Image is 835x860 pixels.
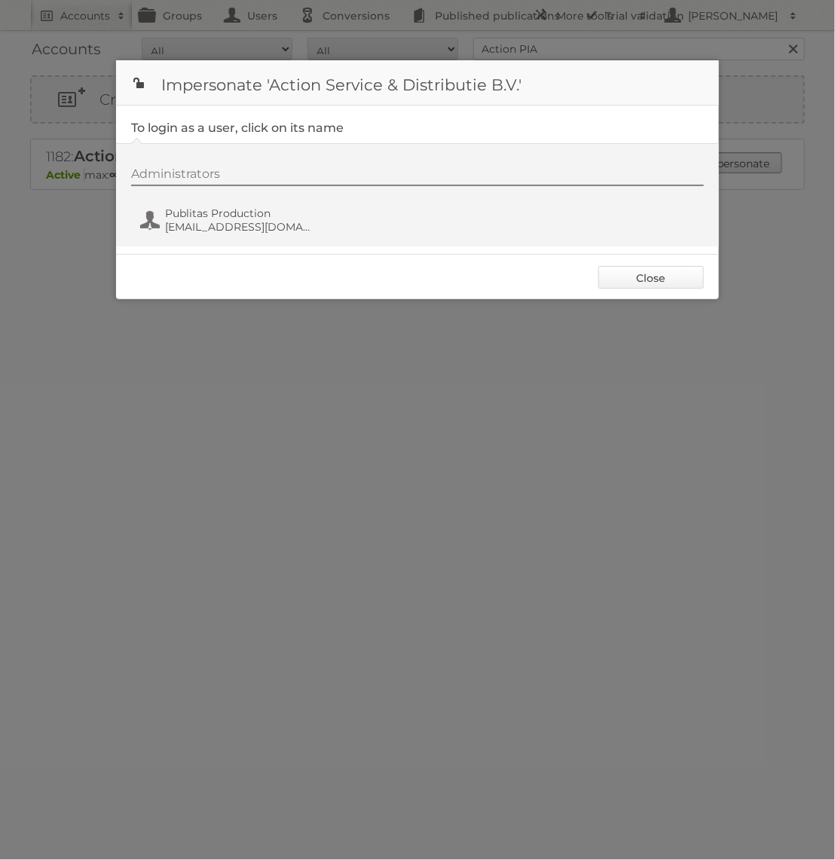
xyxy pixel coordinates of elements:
span: [EMAIL_ADDRESS][DOMAIN_NAME] [165,220,311,234]
button: Publitas Production [EMAIL_ADDRESS][DOMAIN_NAME] [139,205,316,235]
span: Publitas Production [165,207,311,220]
a: Close [598,266,704,289]
h1: Impersonate 'Action Service & Distributie B.V.' [116,60,719,106]
div: Administrators [131,167,704,186]
legend: To login as a user, click on its name [131,121,344,135]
